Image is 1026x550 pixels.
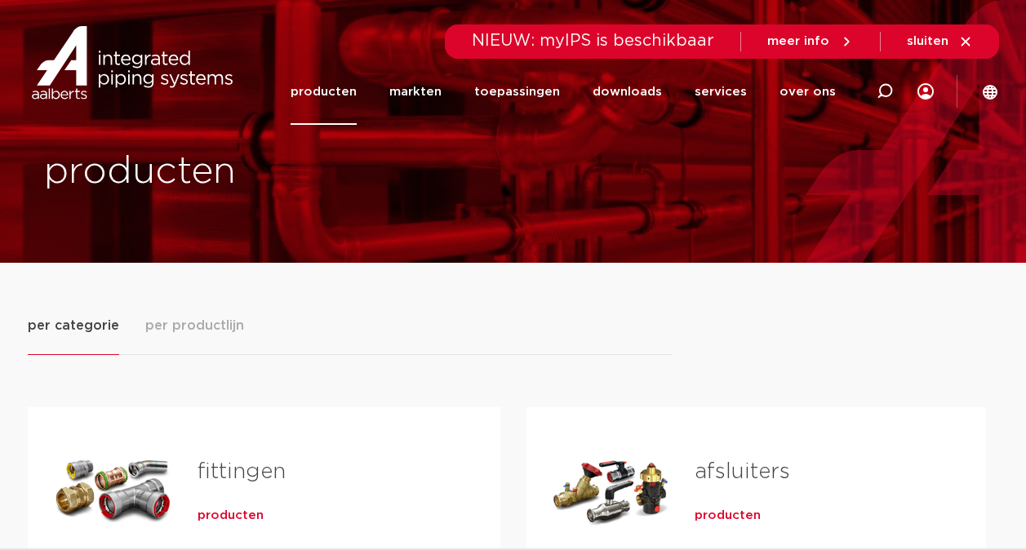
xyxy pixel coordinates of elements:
[767,35,829,47] span: meer info
[389,59,442,125] a: markten
[695,59,747,125] a: services
[695,508,761,524] a: producten
[779,59,836,125] a: over ons
[44,146,505,198] h1: producten
[474,59,560,125] a: toepassingen
[28,316,119,335] span: per categorie
[198,461,286,482] a: fittingen
[767,34,854,49] a: meer info
[472,33,714,49] span: NIEUW: myIPS is beschikbaar
[145,316,244,335] span: per productlijn
[907,35,948,47] span: sluiten
[198,508,264,524] a: producten
[695,461,790,482] a: afsluiters
[907,34,973,49] a: sluiten
[593,59,662,125] a: downloads
[291,59,357,125] a: producten
[291,59,836,125] nav: Menu
[917,59,934,125] div: my IPS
